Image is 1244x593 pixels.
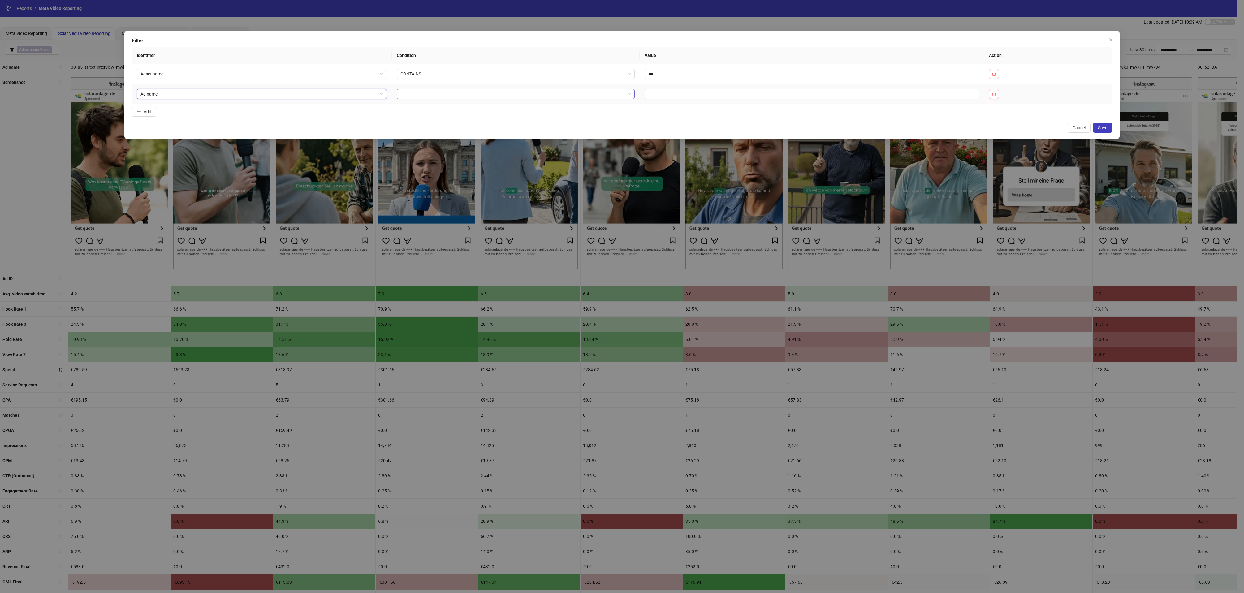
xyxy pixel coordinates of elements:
[144,109,151,114] span: Add
[400,69,631,79] span: CONTAINS
[992,72,996,76] span: delete
[132,47,392,64] th: Identifier
[984,47,1112,64] th: Action
[1108,37,1113,42] span: close
[1106,35,1116,45] button: Close
[392,47,640,64] th: Condition
[640,47,984,64] th: Value
[1098,125,1107,130] span: Save
[137,110,141,114] span: plus
[992,92,996,96] span: delete
[132,37,1112,45] div: Filter
[140,69,383,79] span: Adset name
[1068,123,1091,133] button: Cancel
[132,107,156,117] button: Add
[140,89,383,99] span: Ad name
[1073,125,1086,130] span: Cancel
[1093,123,1112,133] button: Save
